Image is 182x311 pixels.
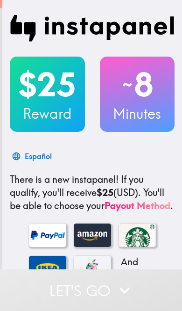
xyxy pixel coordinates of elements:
div: Español [25,150,52,163]
a: Payout Method [105,200,170,211]
img: Instapanel [10,15,175,42]
h3: Reward [10,104,85,123]
b: $25 [97,187,113,198]
h2: 8 [100,65,175,104]
h3: Minutes [100,104,175,123]
button: Español [10,147,56,166]
p: If you qualify, you'll receive (USD) . You'll be able to choose your . [10,173,175,212]
span: ~ [121,71,134,99]
h2: $25 [10,65,85,104]
p: And more... [119,255,156,282]
span: There is a new instapanel! [10,174,119,185]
